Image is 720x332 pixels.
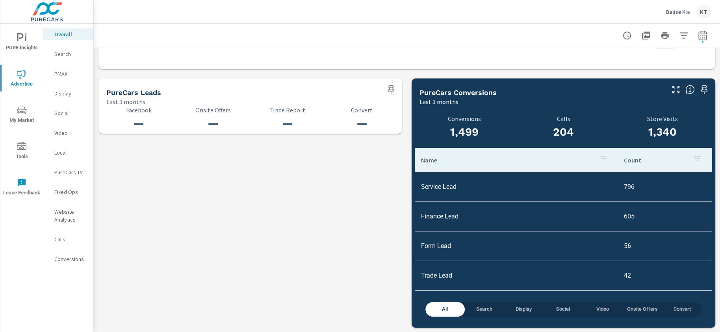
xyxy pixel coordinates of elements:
[54,255,87,263] p: Conversions
[43,206,93,226] div: Website Analytics
[3,106,41,125] span: My Market
[106,106,171,114] p: Facebook
[509,305,539,314] span: Display
[588,305,618,314] span: Video
[0,24,43,205] div: nav menu
[415,206,618,226] td: Finance Lead
[618,236,712,256] td: 56
[54,235,87,243] p: Calls
[666,8,690,15] p: Balise Kia
[618,265,712,285] td: 42
[419,97,458,106] p: Last 3 months
[43,186,93,198] div: Fixed Ops
[54,109,87,117] p: Social
[255,106,320,114] p: Trade Report
[3,142,41,161] span: Tools
[54,188,87,196] p: Fixed Ops
[618,177,712,197] td: 796
[698,83,711,96] span: Save this to your personalized report
[54,129,87,137] p: Video
[54,90,87,97] p: Display
[43,48,93,60] div: Search
[415,265,618,285] td: Trade Lead
[43,147,93,159] div: Local
[385,83,397,96] span: Save this to your personalized report
[106,97,145,106] p: Last 3 months
[106,117,171,130] h3: —
[43,166,93,178] div: PureCars TV
[419,88,497,97] h5: PureCars Conversions
[670,83,682,96] button: Make Fullscreen
[415,177,618,197] td: Service Lead
[624,156,687,164] p: Count
[54,30,87,38] p: Overall
[419,115,509,122] p: Conversions
[255,117,320,130] h3: —
[695,28,711,43] button: Select Date Range
[43,88,93,99] div: Display
[43,28,93,40] div: Overall
[43,127,93,139] div: Video
[329,117,394,130] h3: —
[54,70,87,78] p: PMAX
[329,106,394,114] p: Convert
[54,149,87,157] p: Local
[106,88,161,97] h5: PureCars Leads
[638,28,654,43] button: "Export Report to PDF"
[181,106,246,114] p: Onsite Offers
[657,28,673,43] button: Print Report
[43,107,93,119] div: Social
[421,156,592,164] p: Name
[54,50,87,58] p: Search
[43,68,93,80] div: PMAX
[519,115,609,122] p: Calls
[54,208,87,224] p: Website Analytics
[618,206,712,226] td: 605
[627,305,658,314] span: Onsite Offers
[419,125,509,139] h3: 1,499
[54,168,87,176] p: PureCars TV
[3,178,41,198] span: Leave Feedback
[696,5,711,19] div: KT
[43,253,93,265] div: Conversions
[613,115,712,122] p: Store Visits
[613,125,712,139] h3: 1,340
[469,305,499,314] span: Search
[667,305,697,314] span: Convert
[676,28,692,43] button: Apply Filters
[430,305,460,314] span: All
[685,85,695,94] span: Understand conversion over the selected time range.
[519,125,609,139] h3: 204
[181,117,246,130] h3: —
[3,33,41,52] span: PURE Insights
[415,236,618,256] td: Form Lead
[43,233,93,245] div: Calls
[548,305,578,314] span: Social
[3,69,41,89] span: Advertise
